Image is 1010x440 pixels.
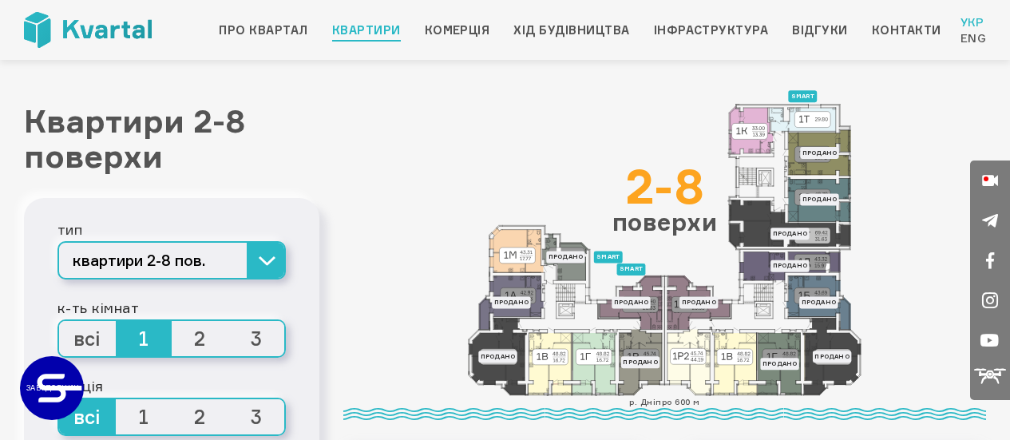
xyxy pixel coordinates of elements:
[513,21,629,40] a: Хід будівництва
[960,30,986,46] a: Eng
[59,399,116,434] span: всі
[57,374,286,398] div: секція
[872,21,941,40] a: Контакти
[332,21,401,40] a: Квартири
[20,356,84,420] a: ЗАБУДОВНИК
[116,321,172,356] span: 1
[792,21,847,40] a: Відгуки
[172,321,228,356] span: 2
[59,321,116,356] span: всі
[57,295,286,319] div: к-ть кімнат
[960,14,986,30] a: Укр
[26,383,79,392] text: ЗАБУДОВНИК
[57,217,286,241] div: тип
[172,399,228,434] span: 2
[654,21,769,40] a: Інфраструктура
[24,12,152,48] img: Kvartal
[343,395,986,420] div: р. Дніпро 600 м
[116,399,172,434] span: 1
[219,21,307,40] a: Про квартал
[228,399,285,434] span: 3
[612,162,717,234] div: поверхи
[24,104,319,174] h1: Квартири 2-8 поверхи
[612,162,717,210] div: 2-8
[425,21,490,40] a: Комерція
[57,241,286,279] button: квартири 2-8 пов.
[228,321,285,356] span: 3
